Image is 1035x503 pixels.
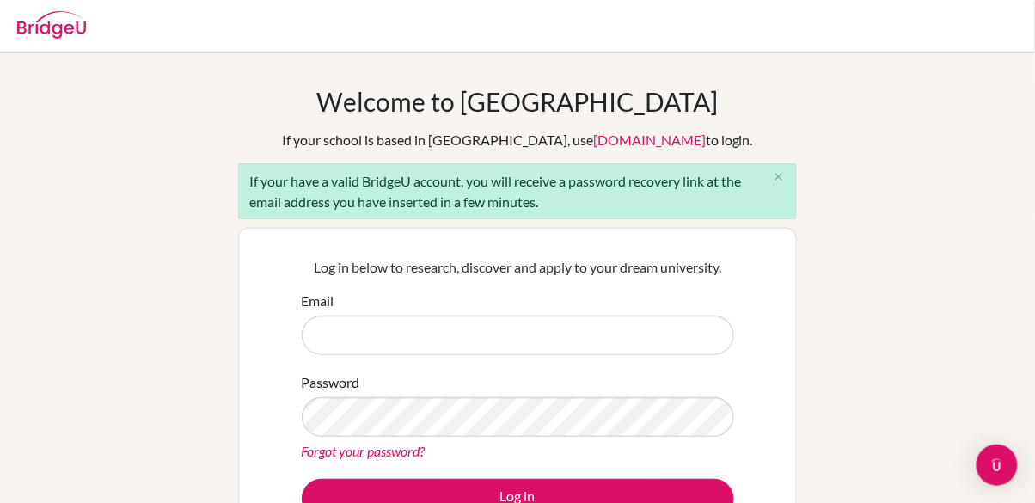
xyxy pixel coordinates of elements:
[317,86,719,117] h1: Welcome to [GEOGRAPHIC_DATA]
[17,11,86,39] img: Bridge-U
[762,164,796,190] button: Close
[302,291,334,311] label: Email
[302,372,360,393] label: Password
[282,130,753,150] div: If your school is based in [GEOGRAPHIC_DATA], use to login.
[302,443,426,459] a: Forgot your password?
[238,163,797,219] div: If your have a valid BridgeU account, you will receive a password recovery link at the email addr...
[593,132,706,148] a: [DOMAIN_NAME]
[302,257,734,278] p: Log in below to research, discover and apply to your dream university.
[977,445,1018,486] div: Open Intercom Messenger
[773,170,786,183] i: close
